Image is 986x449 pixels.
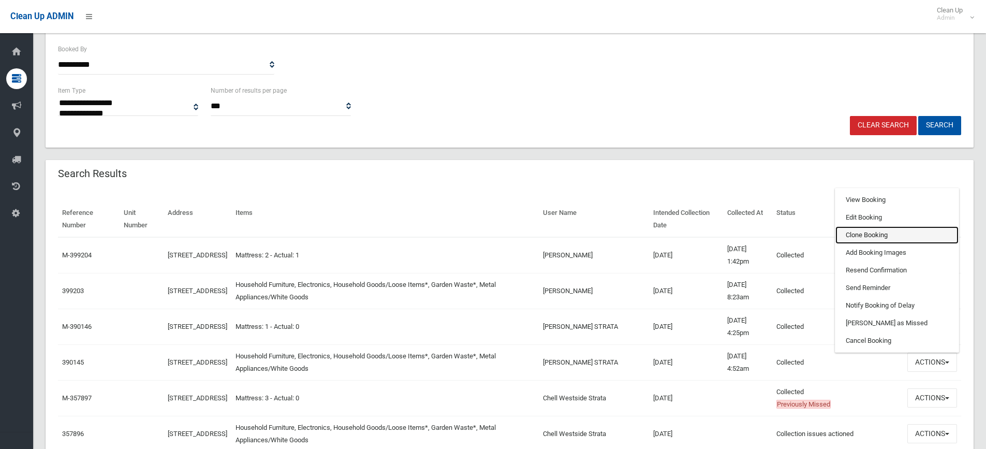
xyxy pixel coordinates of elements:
td: Mattress: 2 - Actual: 1 [231,237,539,273]
a: [STREET_ADDRESS] [168,251,227,259]
td: [PERSON_NAME] STRATA [539,344,649,380]
a: [STREET_ADDRESS] [168,287,227,295]
a: Resend Confirmation [835,262,959,279]
th: Unit Number [120,201,164,237]
a: Add Booking Images [835,244,959,262]
a: [PERSON_NAME] as Missed [835,314,959,332]
td: [DATE] 4:25pm [723,309,772,344]
th: Intended Collection Date [649,201,724,237]
td: Collected [772,309,903,344]
label: Booked By [58,44,87,55]
a: Clear Search [850,116,917,135]
a: M-390146 [62,323,92,330]
td: [PERSON_NAME] [539,273,649,309]
td: [DATE] [649,344,724,380]
td: [DATE] [649,273,724,309]
a: 399203 [62,287,84,295]
small: Admin [937,14,963,22]
td: Collected [772,273,903,309]
td: Household Furniture, Electronics, Household Goods/Loose Items*, Garden Waste*, Metal Appliances/W... [231,344,539,380]
a: Edit Booking [835,209,959,226]
th: Items [231,201,539,237]
td: Household Furniture, Electronics, Household Goods/Loose Items*, Garden Waste*, Metal Appliances/W... [231,273,539,309]
th: User Name [539,201,649,237]
button: Actions [907,353,957,372]
a: Clone Booking [835,226,959,244]
td: Chell Westside Strata [539,380,649,416]
button: Actions [907,388,957,408]
label: Number of results per page [211,85,287,96]
td: [PERSON_NAME] STRATA [539,309,649,344]
td: [DATE] [649,309,724,344]
header: Search Results [46,164,139,184]
td: Collected [772,344,903,380]
a: Cancel Booking [835,332,959,350]
span: Clean Up ADMIN [10,11,73,21]
button: Actions [907,424,957,443]
a: M-399204 [62,251,92,259]
td: [PERSON_NAME] [539,237,649,273]
a: View Booking [835,191,959,209]
td: [DATE] [649,380,724,416]
td: [DATE] [649,237,724,273]
a: Send Reminder [835,279,959,297]
a: [STREET_ADDRESS] [168,323,227,330]
th: Collected At [723,201,772,237]
td: [DATE] 4:52am [723,344,772,380]
a: 357896 [62,430,84,438]
span: Clean Up [932,6,973,22]
td: Collected [772,237,903,273]
td: [DATE] 8:23am [723,273,772,309]
td: Mattress: 3 - Actual: 0 [231,380,539,416]
button: Search [918,116,961,135]
a: [STREET_ADDRESS] [168,430,227,438]
th: Address [164,201,231,237]
a: M-357897 [62,394,92,402]
a: 390145 [62,358,84,366]
th: Status [772,201,903,237]
td: Collected [772,380,903,416]
td: [DATE] 1:42pm [723,237,772,273]
a: [STREET_ADDRESS] [168,394,227,402]
a: [STREET_ADDRESS] [168,358,227,366]
td: Mattress: 1 - Actual: 0 [231,309,539,344]
th: Reference Number [58,201,120,237]
a: Notify Booking of Delay [835,297,959,314]
label: Item Type [58,85,85,96]
span: Previously Missed [776,400,831,409]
